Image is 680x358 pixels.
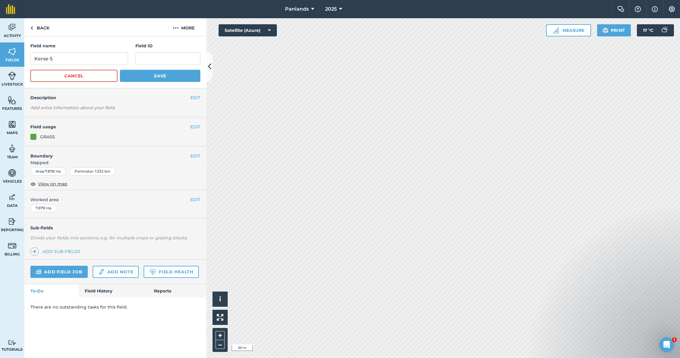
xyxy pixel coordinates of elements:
img: A cog icon [668,6,675,12]
div: 7.878 Ha [30,204,56,212]
div: Perimeter : 1.532 km [70,167,116,175]
img: svg+xml;base64,PD94bWwgdmVyc2lvbj0iMS4wIiBlbmNvZGluZz0idXRmLTgiPz4KPCEtLSBHZW5lcmF0b3I6IEFkb2JlIE... [8,241,16,250]
a: To-Do [24,284,79,298]
em: Add extra information about your field [30,105,115,110]
span: Panlands [285,5,309,13]
a: Field Health [144,266,199,278]
button: i [212,292,228,307]
img: Four arrows, one pointing top left, one top right, one bottom right and the last bottom left [217,314,223,321]
h4: Field usage [30,123,190,130]
img: svg+xml;base64,PD94bWwgdmVyc2lvbj0iMS4wIiBlbmNvZGluZz0idXRmLTgiPz4KPCEtLSBHZW5lcmF0b3I6IEFkb2JlIE... [658,24,670,36]
p: There are no outstanding tasks for this field. [30,304,200,310]
a: Add sub-fields [30,247,83,256]
img: svg+xml;base64,PD94bWwgdmVyc2lvbj0iMS4wIiBlbmNvZGluZz0idXRmLTgiPz4KPCEtLSBHZW5lcmF0b3I6IEFkb2JlIE... [36,268,42,275]
button: More [161,18,206,36]
span: 1 [672,337,677,342]
span: 2025 [325,5,337,13]
h4: Sub-fields [24,225,206,231]
button: Print [597,24,631,36]
a: Add note [93,266,139,278]
button: Save [120,70,200,82]
span: Worked area [30,196,200,203]
img: svg+xml;base64,PD94bWwgdmVyc2lvbj0iMS4wIiBlbmNvZGluZz0idXRmLTgiPz4KPCEtLSBHZW5lcmF0b3I6IEFkb2JlIE... [8,23,16,32]
img: svg+xml;base64,PHN2ZyB4bWxucz0iaHR0cDovL3d3dy53My5vcmcvMjAwMC9zdmciIHdpZHRoPSI1NiIgaGVpZ2h0PSI2MC... [8,96,16,105]
button: EDIT [190,196,200,203]
h4: Description [30,94,200,101]
span: Mapped [24,159,206,166]
span: View on map [38,181,67,187]
button: + [216,331,225,340]
img: svg+xml;base64,PD94bWwgdmVyc2lvbj0iMS4wIiBlbmNvZGluZz0idXRmLTgiPz4KPCEtLSBHZW5lcmF0b3I6IEFkb2JlIE... [8,71,16,80]
a: Field History [79,284,148,298]
img: svg+xml;base64,PHN2ZyB4bWxucz0iaHR0cDovL3d3dy53My5vcmcvMjAwMC9zdmciIHdpZHRoPSI1NiIgaGVpZ2h0PSI2MC... [8,47,16,56]
button: View on map [30,180,67,187]
iframe: Intercom live chat [659,337,674,352]
h4: Field ID [135,42,200,49]
div: GRASS [40,133,55,140]
img: svg+xml;base64,PHN2ZyB4bWxucz0iaHR0cDovL3d3dy53My5vcmcvMjAwMC9zdmciIHdpZHRoPSI5IiBoZWlnaHQ9IjI0Ii... [30,24,33,32]
button: Satellite (Azure) [219,24,277,36]
button: Cancel [30,70,117,82]
button: EDIT [190,94,200,101]
a: Reports [148,284,206,298]
img: Ruler icon [553,27,559,33]
a: Add field job [30,266,88,278]
button: – [216,340,225,349]
button: EDIT [190,123,200,130]
img: svg+xml;base64,PD94bWwgdmVyc2lvbj0iMS4wIiBlbmNvZGluZz0idXRmLTgiPz4KPCEtLSBHZW5lcmF0b3I6IEFkb2JlIE... [8,168,16,177]
img: svg+xml;base64,PD94bWwgdmVyc2lvbj0iMS4wIiBlbmNvZGluZz0idXRmLTgiPz4KPCEtLSBHZW5lcmF0b3I6IEFkb2JlIE... [8,144,16,153]
em: Divide your fields into sections, e.g. for multiple crops or grazing blocks [30,235,187,241]
span: i [219,295,221,303]
button: Measure [546,24,591,36]
img: svg+xml;base64,PHN2ZyB4bWxucz0iaHR0cDovL3d3dy53My5vcmcvMjAwMC9zdmciIHdpZHRoPSIyMCIgaGVpZ2h0PSIyNC... [173,24,179,32]
div: Area : 7.878 Ha [30,167,66,175]
img: A question mark icon [634,6,641,12]
img: fieldmargin Logo [6,4,15,14]
img: svg+xml;base64,PD94bWwgdmVyc2lvbj0iMS4wIiBlbmNvZGluZz0idXRmLTgiPz4KPCEtLSBHZW5lcmF0b3I6IEFkb2JlIE... [8,340,16,346]
img: svg+xml;base64,PHN2ZyB4bWxucz0iaHR0cDovL3d3dy53My5vcmcvMjAwMC9zdmciIHdpZHRoPSIxOSIgaGVpZ2h0PSIyNC... [603,27,608,34]
img: svg+xml;base64,PHN2ZyB4bWxucz0iaHR0cDovL3d3dy53My5vcmcvMjAwMC9zdmciIHdpZHRoPSIxOCIgaGVpZ2h0PSIyNC... [30,180,36,187]
span: 17 ° C [643,24,653,36]
img: svg+xml;base64,PHN2ZyB4bWxucz0iaHR0cDovL3d3dy53My5vcmcvMjAwMC9zdmciIHdpZHRoPSIxNCIgaGVpZ2h0PSIyNC... [32,248,37,255]
button: 17 °C [637,24,674,36]
h4: Field name [30,42,128,49]
a: Back [24,18,56,36]
img: svg+xml;base64,PHN2ZyB4bWxucz0iaHR0cDovL3d3dy53My5vcmcvMjAwMC9zdmciIHdpZHRoPSI1NiIgaGVpZ2h0PSI2MC... [8,120,16,129]
img: Two speech bubbles overlapping with the left bubble in the forefront [617,6,624,12]
img: svg+xml;base64,PD94bWwgdmVyc2lvbj0iMS4wIiBlbmNvZGluZz0idXRmLTgiPz4KPCEtLSBHZW5lcmF0b3I6IEFkb2JlIE... [8,193,16,202]
button: EDIT [190,153,200,159]
img: svg+xml;base64,PHN2ZyB4bWxucz0iaHR0cDovL3d3dy53My5vcmcvMjAwMC9zdmciIHdpZHRoPSIxNyIgaGVpZ2h0PSIxNy... [652,5,658,13]
img: svg+xml;base64,PD94bWwgdmVyc2lvbj0iMS4wIiBlbmNvZGluZz0idXRmLTgiPz4KPCEtLSBHZW5lcmF0b3I6IEFkb2JlIE... [98,268,105,275]
img: svg+xml;base64,PD94bWwgdmVyc2lvbj0iMS4wIiBlbmNvZGluZz0idXRmLTgiPz4KPCEtLSBHZW5lcmF0b3I6IEFkb2JlIE... [8,217,16,226]
h4: Boundary [24,147,190,159]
